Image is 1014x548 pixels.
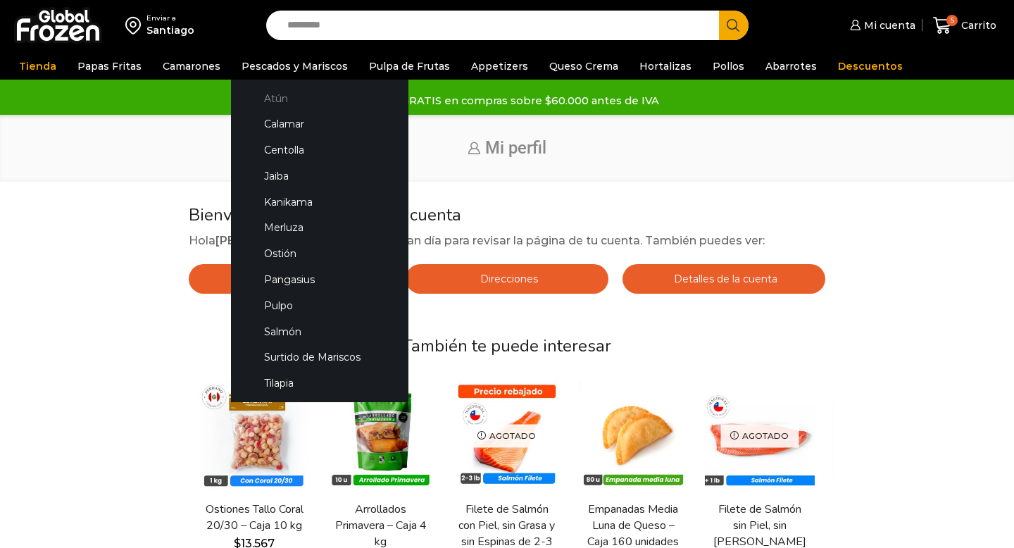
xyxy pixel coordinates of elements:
a: Pollos [706,53,751,80]
p: Agotado [468,424,546,447]
a: Papas Fritas [70,53,149,80]
a: Pulpa de Frutas [362,53,457,80]
a: Salmón [245,318,394,344]
a: Camarones [156,53,227,80]
span: 5 [946,15,958,26]
a: Jaiba [245,163,394,189]
span: Carrito [958,18,996,32]
span: Detalles de la cuenta [670,273,777,285]
span: También te puede interesar [402,335,611,357]
span: Mi perfil [485,138,546,158]
button: Search button [719,11,749,40]
a: Appetizers [464,53,535,80]
a: Surtido de Mariscos [245,344,394,370]
a: Kanikama [245,189,394,215]
a: Queso Crema [542,53,625,80]
a: Mi cuenta [846,11,915,39]
a: Ostión [245,241,394,267]
span: Direcciones [477,273,538,285]
a: Ostiones Tallo Coral 20/30 – Caja 10 kg [205,502,303,534]
a: 5 Carrito [930,9,1000,42]
a: Pedidos recientes [189,264,392,294]
p: Agotado [720,424,799,447]
a: Hortalizas [632,53,699,80]
a: Centolla [245,137,394,163]
span: Bienvenido a la página de tu cuenta [189,204,461,226]
a: Tilapia [245,370,394,397]
a: Calamar [245,111,394,137]
a: Atún [245,85,394,111]
a: Pulpo [245,292,394,318]
a: Merluza [245,215,394,241]
strong: [PERSON_NAME] [215,234,315,247]
a: Pangasius [245,267,394,293]
div: Enviar a [146,13,194,23]
img: address-field-icon.svg [125,13,146,37]
a: Descuentos [831,53,910,80]
a: Direcciones [406,264,608,294]
p: Hola , [DATE] es un gran día para revisar la página de tu cuenta. También puedes ver: [189,232,825,250]
a: Detalles de la cuenta [622,264,825,294]
a: Pescados y Mariscos [234,53,355,80]
span: Mi cuenta [860,18,915,32]
a: Abarrotes [758,53,824,80]
div: Santiago [146,23,194,37]
a: Tienda [12,53,63,80]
